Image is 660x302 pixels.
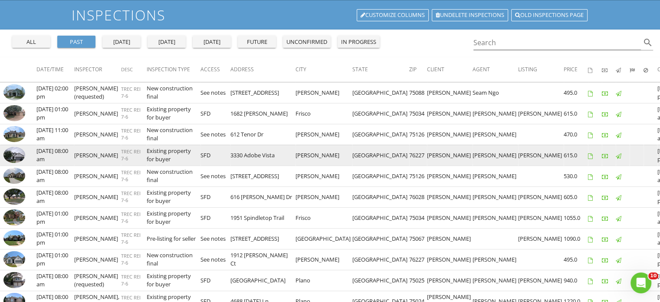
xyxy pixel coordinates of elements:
td: [DATE] 08:00 am [36,186,74,207]
td: [STREET_ADDRESS] [230,166,296,186]
span: Listing [518,66,537,73]
td: 1090.0 [564,228,588,249]
img: 9345780%2Fcover_photos%2FngmX0SImEYATGuTqBJoh%2Fsmall.jpg [3,272,25,289]
td: 76227 [409,249,427,270]
td: [PERSON_NAME] [427,82,473,103]
td: [PERSON_NAME] (requested) [74,270,121,291]
span: State [352,66,368,73]
th: Listing: Not sorted. [518,57,564,82]
i: search [643,37,653,48]
td: [PERSON_NAME] [473,270,518,291]
span: TREC REI 7-6 [121,190,141,204]
td: [PERSON_NAME] [427,270,473,291]
td: 495.0 [564,82,588,103]
span: Price [564,66,578,73]
td: Frisco [296,103,352,124]
td: 470.0 [564,124,588,145]
td: 75088 [409,82,427,103]
td: [GEOGRAPHIC_DATA] [352,249,409,270]
td: [PERSON_NAME] [296,166,352,186]
td: [GEOGRAPHIC_DATA] [352,207,409,228]
td: [PERSON_NAME] [74,103,121,124]
td: [DATE] 01:00 pm [36,228,74,249]
button: [DATE] [148,36,186,48]
img: 9328894%2Fcover_photos%2Fayxw6GBCF8kli3NExJiL%2Fsmall.jpg [3,230,25,247]
td: SFD [200,270,230,291]
td: SFD [200,207,230,228]
td: [PERSON_NAME] [473,124,518,145]
td: See notes [200,249,230,270]
button: [DATE] [193,36,231,48]
td: [PERSON_NAME] [518,270,564,291]
td: [PERSON_NAME] [74,228,121,249]
th: Agreements signed: Not sorted. [588,57,602,82]
div: in progress [341,38,376,46]
td: See notes [200,228,230,249]
td: [DATE] 08:00 am [36,270,74,291]
td: [PERSON_NAME] [473,145,518,166]
div: past [61,38,92,46]
td: 76227 [409,145,427,166]
td: [PERSON_NAME] (requested) [74,82,121,103]
td: [PERSON_NAME] [427,186,473,207]
h1: Inspections [72,7,588,23]
td: [DATE] 02:00 pm [36,82,74,103]
th: Agent: Not sorted. [473,57,518,82]
img: 9353078%2Fcover_photos%2FTu0pAThYK0tQpXWpK7vS%2Fsmall.jpg [3,168,25,184]
td: [DATE] 11:00 am [36,124,74,145]
td: Plano [296,270,352,291]
td: 75034 [409,207,427,228]
th: City: Not sorted. [296,57,352,82]
span: Inspector [74,66,102,73]
td: [PERSON_NAME] [518,228,564,249]
td: [PERSON_NAME] [427,103,473,124]
td: See notes [200,82,230,103]
th: State: Not sorted. [352,57,409,82]
th: Submitted: Not sorted. [630,57,644,82]
span: Address [230,66,254,73]
img: 9343763%2Fcover_photos%2FKtuQWMkjExymoosnoRZp%2Fsmall.jpg [3,209,25,226]
td: [GEOGRAPHIC_DATA] [230,270,296,291]
span: Inspection Type [147,66,190,73]
img: 9358838%2Fcover_photos%2FRNonWwZYOb9Uydbb1NLp%2Fsmall.jpg [3,147,25,163]
td: New construction final [147,124,200,145]
td: New construction final [147,166,200,186]
span: TREC REI 7-6 [121,148,141,162]
td: Seam Ngo [473,82,518,103]
td: [PERSON_NAME] [296,145,352,166]
span: TREC REI 7-6 [121,106,141,120]
th: Zip: Not sorted. [409,57,427,82]
td: [STREET_ADDRESS] [230,82,296,103]
td: [PERSON_NAME] [473,207,518,228]
td: [DATE] 01:00 pm [36,207,74,228]
div: [DATE] [151,38,182,46]
span: Access [200,66,220,73]
span: City [296,66,306,73]
span: TREC REI 7-6 [121,86,141,100]
span: TREC REI 7-6 [121,127,141,141]
td: [GEOGRAPHIC_DATA] [352,186,409,207]
td: [GEOGRAPHIC_DATA] [352,82,409,103]
td: SFD [200,103,230,124]
td: [GEOGRAPHIC_DATA] [296,228,352,249]
button: future [238,36,276,48]
td: [GEOGRAPHIC_DATA] [352,103,409,124]
td: Existing property for buyer [147,145,200,166]
td: Frisco [296,207,352,228]
td: 495.0 [564,249,588,270]
td: 75067 [409,228,427,249]
td: [PERSON_NAME] [74,249,121,270]
input: Search [473,36,641,50]
td: [PERSON_NAME] [74,124,121,145]
td: [PERSON_NAME] [473,186,518,207]
span: TREC REI 7-6 [121,232,141,246]
td: [PERSON_NAME] [427,249,473,270]
td: [PERSON_NAME] [296,249,352,270]
td: [PERSON_NAME] [518,186,564,207]
button: past [57,36,95,48]
td: SFD [200,145,230,166]
td: Pre-listing for seller [147,228,200,249]
span: 10 [648,272,658,279]
td: SFD [200,186,230,207]
th: Paid: Not sorted. [602,57,616,82]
